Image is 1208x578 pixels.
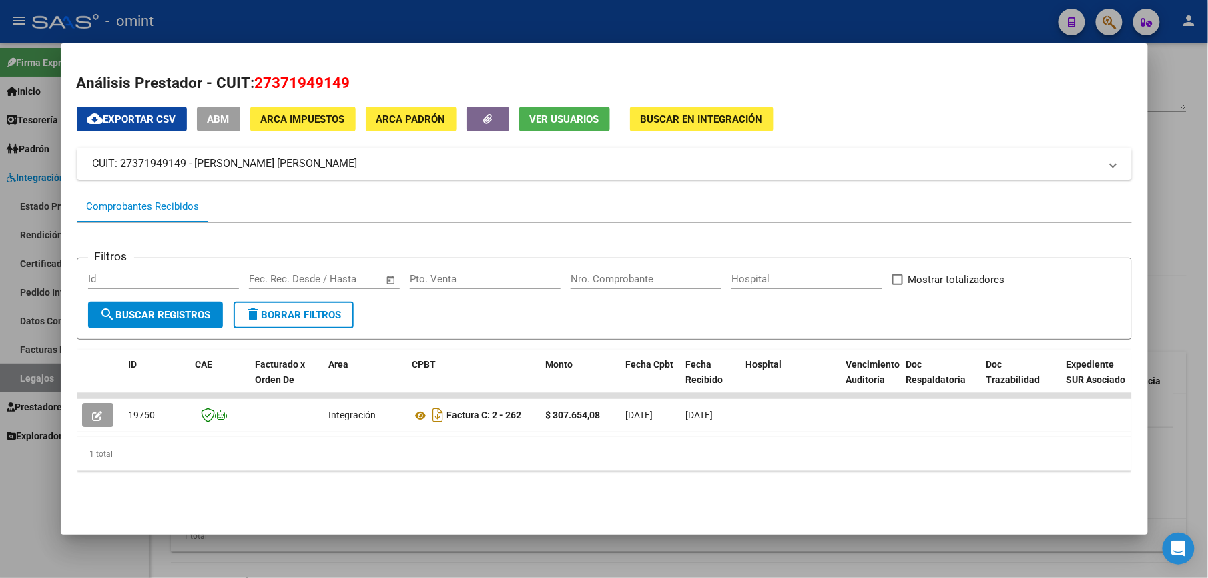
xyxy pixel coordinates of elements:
i: Descargar documento [430,404,447,426]
span: ID [129,359,137,370]
span: 19750 [129,410,156,420]
span: Expediente SUR Asociado [1067,359,1126,385]
h2: Análisis Prestador - CUIT: [77,72,1132,95]
input: Fecha inicio [249,273,303,285]
button: ARCA Padrón [366,107,457,131]
datatable-header-cell: Doc Trazabilidad [981,350,1061,409]
mat-panel-title: CUIT: 27371949149 - [PERSON_NAME] [PERSON_NAME] [93,156,1100,172]
span: Borrar Filtros [246,309,342,321]
span: Fecha Cpbt [626,359,674,370]
button: Buscar en Integración [630,107,774,131]
span: Fecha Recibido [686,359,723,385]
span: Buscar en Integración [641,113,763,125]
span: Mostrar totalizadores [908,272,1005,288]
span: Buscar Registros [100,309,211,321]
div: 1 total [77,437,1132,471]
input: Fecha fin [315,273,380,285]
datatable-header-cell: Monto [541,350,621,409]
span: Doc Trazabilidad [986,359,1040,385]
button: ABM [197,107,240,131]
datatable-header-cell: Fecha Cpbt [621,350,681,409]
div: Comprobantes Recibidos [87,199,200,214]
span: Hospital [746,359,782,370]
button: ARCA Impuestos [250,107,356,131]
span: 27371949149 [255,74,350,91]
mat-icon: cloud_download [87,111,103,127]
datatable-header-cell: Vencimiento Auditoría [841,350,901,409]
datatable-header-cell: CPBT [407,350,541,409]
span: CAE [196,359,213,370]
datatable-header-cell: Hospital [741,350,841,409]
button: Ver Usuarios [519,107,610,131]
span: [DATE] [626,410,653,420]
span: Exportar CSV [87,113,176,125]
span: ARCA Padrón [376,113,446,125]
span: Vencimiento Auditoría [846,359,900,385]
mat-icon: search [100,306,116,322]
button: Open calendar [383,272,398,288]
datatable-header-cell: Facturado x Orden De [250,350,324,409]
button: Buscar Registros [88,302,223,328]
mat-expansion-panel-header: CUIT: 27371949149 - [PERSON_NAME] [PERSON_NAME] [77,148,1132,180]
mat-icon: delete [246,306,262,322]
span: Ver Usuarios [530,113,599,125]
span: Monto [546,359,573,370]
datatable-header-cell: Fecha Recibido [681,350,741,409]
span: CPBT [412,359,436,370]
div: Open Intercom Messenger [1163,533,1195,565]
button: Exportar CSV [77,107,187,131]
h3: Filtros [88,248,134,265]
datatable-header-cell: Area [324,350,407,409]
button: Borrar Filtros [234,302,354,328]
span: ARCA Impuestos [261,113,345,125]
span: Area [329,359,349,370]
datatable-header-cell: Doc Respaldatoria [901,350,981,409]
strong: Factura C: 2 - 262 [447,410,522,421]
span: ABM [208,113,230,125]
datatable-header-cell: Expediente SUR Asociado [1061,350,1135,409]
datatable-header-cell: CAE [190,350,250,409]
datatable-header-cell: ID [123,350,190,409]
span: Facturado x Orden De [256,359,306,385]
span: Doc Respaldatoria [906,359,966,385]
span: Integración [329,410,376,420]
strong: $ 307.654,08 [546,410,601,420]
span: [DATE] [686,410,713,420]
